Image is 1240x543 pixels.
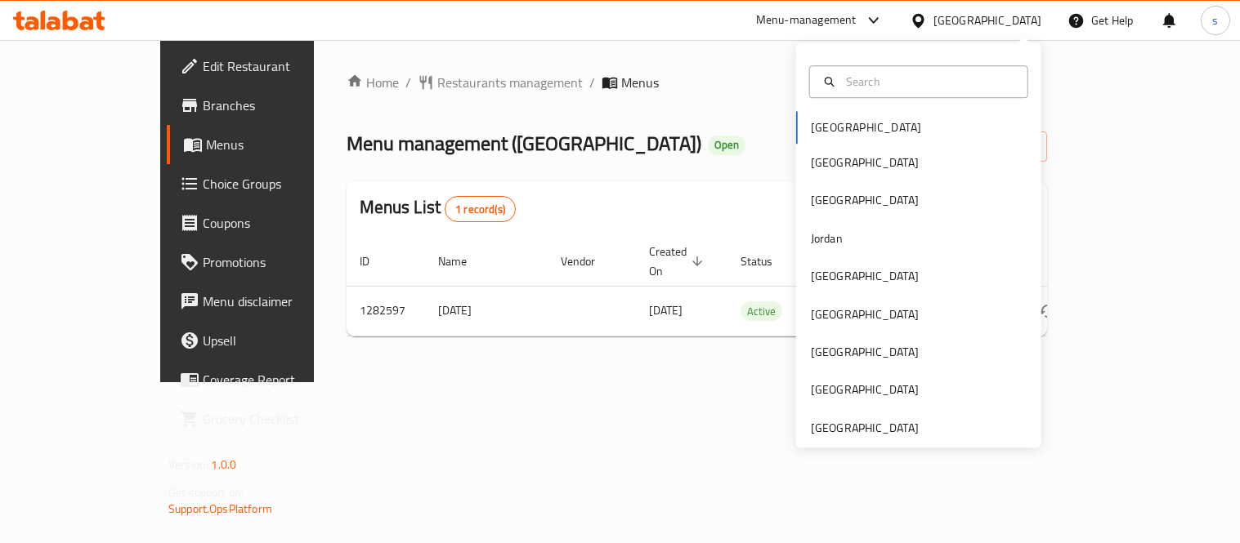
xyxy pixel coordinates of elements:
[167,125,367,164] a: Menus
[445,196,516,222] div: Total records count
[708,138,745,152] span: Open
[445,202,515,217] span: 1 record(s)
[561,251,616,271] span: Vendor
[933,11,1041,29] div: [GEOGRAPHIC_DATA]
[203,292,354,311] span: Menu disclaimer
[756,11,857,30] div: Menu-management
[203,331,354,350] span: Upsell
[811,192,919,210] div: [GEOGRAPHIC_DATA]
[811,381,919,399] div: [GEOGRAPHIC_DATA]
[203,252,354,272] span: Promotions
[811,267,919,285] div: [GEOGRAPHIC_DATA]
[168,454,208,475] span: Version:
[167,203,367,243] a: Coupons
[203,96,354,115] span: Branches
[167,47,367,86] a: Edit Restaurant
[167,243,367,282] a: Promotions
[347,286,425,336] td: 1282597
[360,251,391,271] span: ID
[203,213,354,233] span: Coupons
[347,237,1159,336] table: enhanced table
[347,73,1047,92] nav: breadcrumb
[168,498,272,519] a: Support.OpsPlatform
[203,370,354,389] span: Coverage Report
[438,251,488,271] span: Name
[347,73,399,92] a: Home
[167,86,367,125] a: Branches
[203,56,354,76] span: Edit Restaurant
[621,73,659,92] span: Menus
[203,174,354,194] span: Choice Groups
[347,125,701,162] span: Menu management ( [GEOGRAPHIC_DATA] )
[649,300,683,321] span: [DATE]
[741,251,794,271] span: Status
[649,242,708,281] span: Created On
[811,305,919,323] div: [GEOGRAPHIC_DATA]
[167,360,367,399] a: Coverage Report
[741,302,782,321] span: Active
[425,286,548,336] td: [DATE]
[811,343,919,361] div: [GEOGRAPHIC_DATA]
[811,229,843,247] div: Jordan
[839,73,1018,91] input: Search
[811,419,919,437] div: [GEOGRAPHIC_DATA]
[360,195,516,222] h2: Menus List
[167,164,367,203] a: Choice Groups
[167,321,367,360] a: Upsell
[405,73,411,92] li: /
[1212,11,1218,29] span: s
[811,154,919,171] div: [GEOGRAPHIC_DATA]
[167,282,367,321] a: Menu disclaimer
[589,73,595,92] li: /
[167,399,367,438] a: Grocery Checklist
[437,73,583,92] span: Restaurants management
[168,482,244,503] span: Get support on:
[708,136,745,155] div: Open
[211,454,236,475] span: 1.0.0
[206,135,354,154] span: Menus
[418,73,583,92] a: Restaurants management
[203,409,354,429] span: Grocery Checklist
